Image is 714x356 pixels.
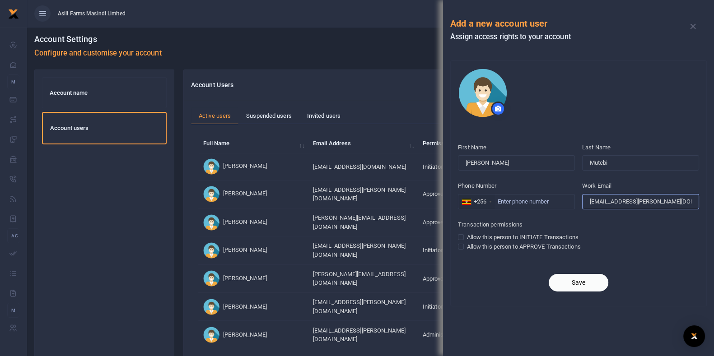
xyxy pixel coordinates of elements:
[458,143,486,152] label: First Name
[458,155,575,171] input: First Name
[450,32,690,42] h5: Assign access rights to your account
[7,74,19,89] li: M
[308,180,418,208] td: [EMAIL_ADDRESS][PERSON_NAME][DOMAIN_NAME]
[418,153,527,180] td: Initiator
[458,194,495,209] div: Uganda: +256
[549,274,608,291] button: Save
[308,153,418,180] td: [EMAIL_ADDRESS][DOMAIN_NAME]
[198,236,308,264] td: [PERSON_NAME]
[198,134,308,153] th: Full Name: activate to sort column ascending
[458,181,496,190] label: Phone Number
[683,325,705,347] div: Open Intercom Messenger
[582,194,699,209] input: Enter work email
[308,134,418,153] th: Email Address: activate to sort column ascending
[8,10,19,17] a: logo-small logo-large logo-large
[8,9,19,19] img: logo-small
[7,228,19,243] li: Ac
[50,89,159,97] h6: Account name
[418,265,527,293] td: Approver
[467,242,581,251] label: Allow this person to APPROVE Transactions
[418,208,527,236] td: Approver
[34,49,707,58] h5: Configure and customise your account
[42,77,167,109] a: Account name
[458,194,575,209] input: Enter phone number
[198,265,308,293] td: [PERSON_NAME]
[54,9,129,18] span: Asili Farms Masindi Limited
[458,220,523,229] label: Transaction permissions
[418,236,527,264] td: Initiator
[50,125,159,132] h6: Account users
[198,208,308,236] td: [PERSON_NAME]
[198,293,308,321] td: [PERSON_NAME]
[467,233,579,242] label: Allow this person to INITIATE Transactions
[690,23,696,29] button: Close
[308,265,418,293] td: [PERSON_NAME][EMAIL_ADDRESS][DOMAIN_NAME]
[418,321,527,348] td: Administrator, Approver, Initiator
[238,107,299,125] a: Suspended users
[582,143,611,152] label: Last Name
[7,303,19,318] li: M
[34,34,707,44] h4: Account Settings
[308,293,418,321] td: [EMAIL_ADDRESS][PERSON_NAME][DOMAIN_NAME]
[308,236,418,264] td: [EMAIL_ADDRESS][PERSON_NAME][DOMAIN_NAME]
[42,112,167,144] a: Account users
[308,321,418,348] td: [EMAIL_ADDRESS][PERSON_NAME][DOMAIN_NAME]
[191,107,238,125] a: Active users
[418,293,527,321] td: Initiator
[582,155,699,171] input: Last Name
[198,153,308,180] td: [PERSON_NAME]
[198,180,308,208] td: [PERSON_NAME]
[582,181,611,190] label: Work Email
[418,134,527,153] th: Permissions: activate to sort column ascending
[191,80,630,90] h4: Account Users
[418,180,527,208] td: Approver
[474,197,486,206] div: +256
[198,321,308,348] td: [PERSON_NAME]
[450,18,690,29] h5: Add a new account user
[308,208,418,236] td: [PERSON_NAME][EMAIL_ADDRESS][DOMAIN_NAME]
[299,107,348,125] a: Invited users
